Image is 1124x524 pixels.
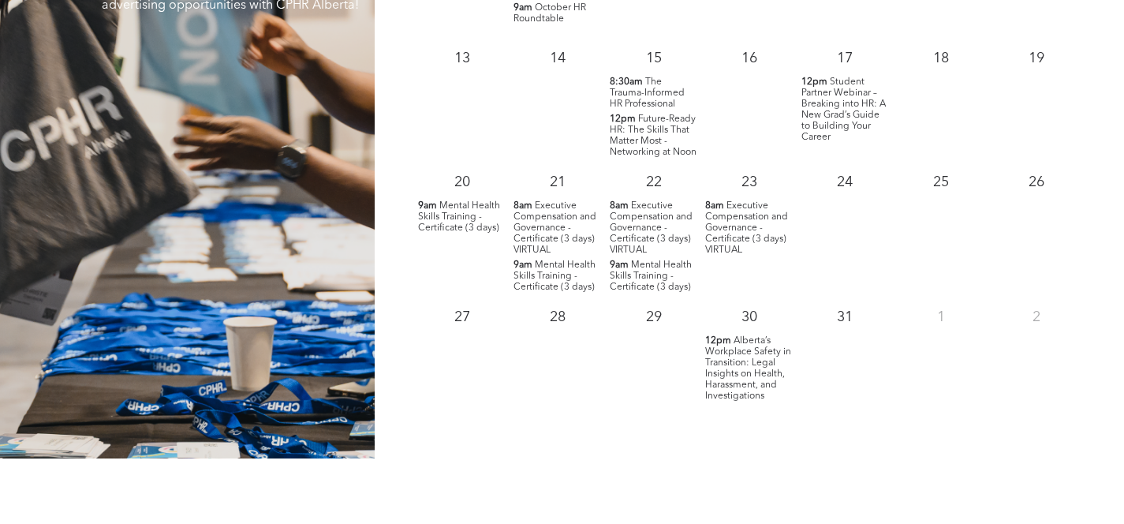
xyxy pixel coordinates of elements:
span: 12pm [801,77,827,88]
span: 9am [513,2,532,13]
span: Mental Health Skills Training - Certificate (3 days) [610,260,692,292]
p: 1 [927,303,955,331]
span: 8am [513,200,532,211]
span: Mental Health Skills Training - Certificate (3 days) [513,260,596,292]
p: 31 [831,303,859,331]
p: 18 [927,44,955,73]
p: 25 [927,168,955,196]
p: 16 [735,44,764,73]
span: Executive Compensation and Governance - Certificate (3 days) VIRTUAL [513,201,596,255]
p: 21 [543,168,572,196]
p: 30 [735,303,764,331]
p: 28 [543,303,572,331]
span: 9am [513,260,532,271]
span: 8am [705,200,724,211]
p: 22 [640,168,668,196]
span: 8am [610,200,629,211]
span: Future-Ready HR: The Skills That Matter Most - Networking at Noon [610,114,696,157]
span: Mental Health Skills Training - Certificate (3 days) [418,201,500,233]
p: 29 [640,303,668,331]
span: 9am [418,200,437,211]
span: 8:30am [610,77,643,88]
span: 9am [610,260,629,271]
p: 24 [831,168,859,196]
span: Executive Compensation and Governance - Certificate (3 days) VIRTUAL [610,201,693,255]
span: The Trauma-Informed HR Professional [610,77,685,109]
span: Student Partner Webinar – Breaking into HR: A New Grad’s Guide to Building Your Career [801,77,886,142]
p: 23 [735,168,764,196]
p: 14 [543,44,572,73]
p: 27 [448,303,476,331]
span: 12pm [610,114,636,125]
span: 12pm [705,335,731,346]
p: 19 [1022,44,1051,73]
p: 26 [1022,168,1051,196]
p: 2 [1022,303,1051,331]
span: Alberta’s Workplace Safety in Transition: Legal Insights on Health, Harassment, and Investigations [705,336,791,401]
p: 17 [831,44,859,73]
span: October HR Roundtable [513,3,586,24]
p: 20 [448,168,476,196]
p: 15 [640,44,668,73]
span: Executive Compensation and Governance - Certificate (3 days) VIRTUAL [705,201,788,255]
p: 13 [448,44,476,73]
